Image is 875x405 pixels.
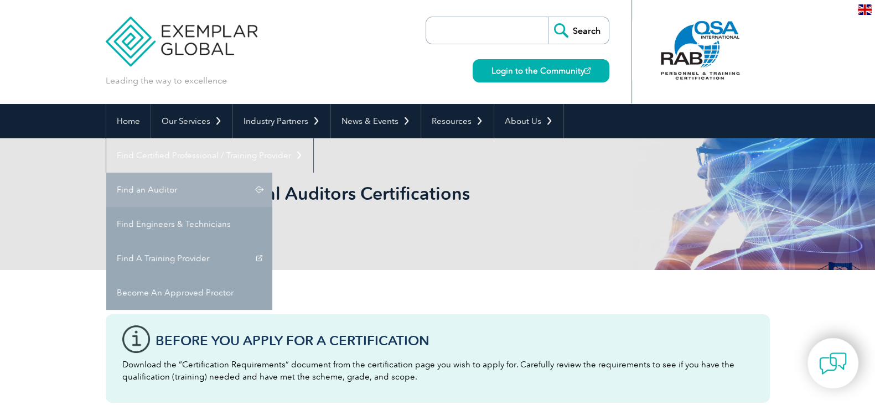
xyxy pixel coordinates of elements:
[122,359,753,383] p: Download the “Certification Requirements” document from the certification page you wish to apply ...
[106,75,227,87] p: Leading the way to excellence
[106,207,272,241] a: Find Engineers & Technicians
[858,4,872,15] img: en
[106,241,272,276] a: Find A Training Provider
[233,104,330,138] a: Industry Partners
[106,183,531,226] h1: Browse All Individual Auditors Certifications by Category
[548,17,609,44] input: Search
[106,138,313,173] a: Find Certified Professional / Training Provider
[819,350,847,377] img: contact-chat.png
[106,104,151,138] a: Home
[584,67,591,74] img: open_square.png
[494,104,563,138] a: About Us
[331,104,421,138] a: News & Events
[473,59,609,82] a: Login to the Community
[156,334,753,347] h3: Before You Apply For a Certification
[106,276,272,310] a: Become An Approved Proctor
[151,104,232,138] a: Our Services
[421,104,494,138] a: Resources
[106,173,272,207] a: Find an Auditor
